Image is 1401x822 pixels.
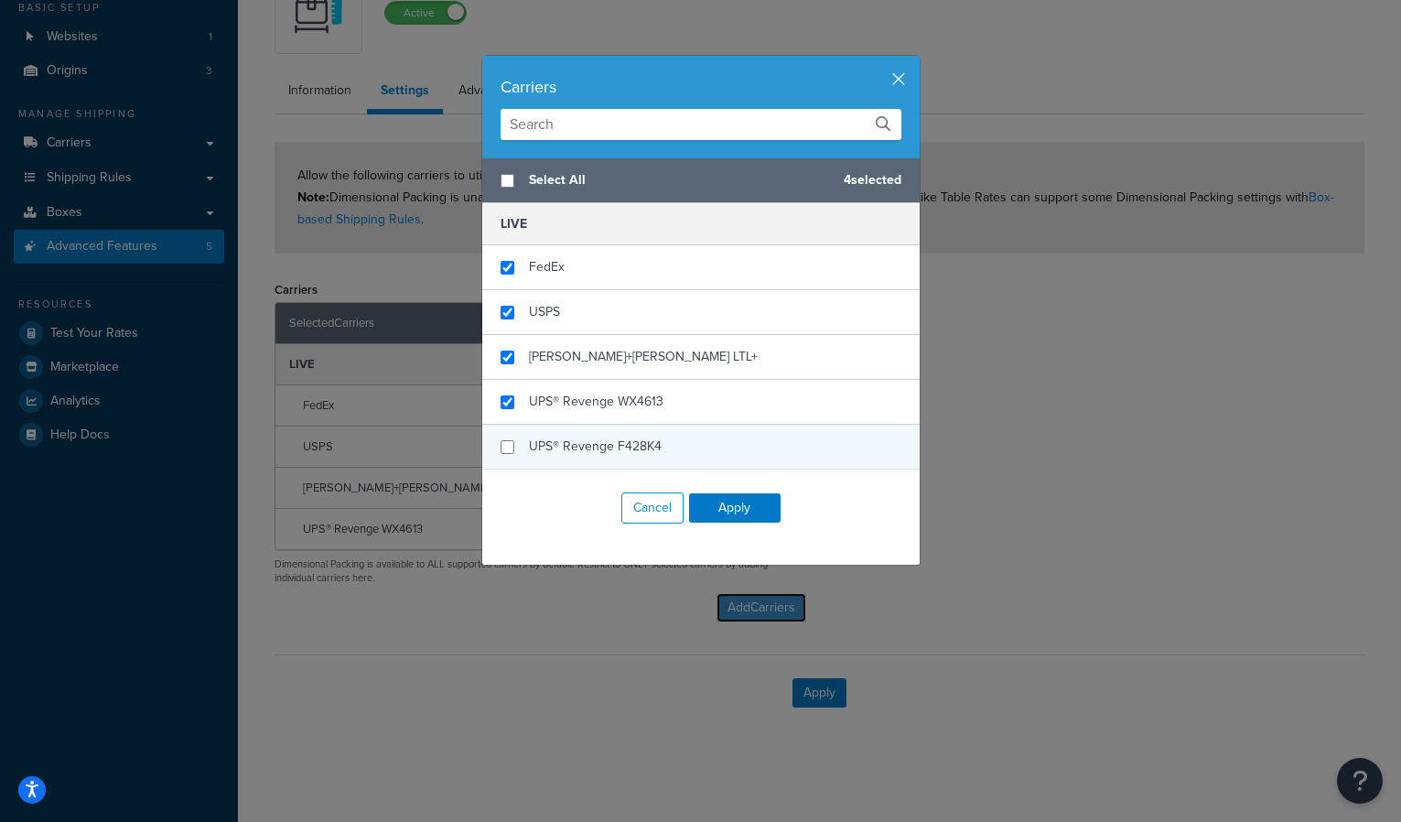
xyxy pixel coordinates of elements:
h5: LIVE [482,203,920,245]
span: FedEx [529,257,565,276]
span: USPS [529,302,560,321]
span: UPS® Revenge F428K4 [529,437,662,456]
button: Apply [689,493,781,523]
span: Select All [529,168,829,193]
span: [PERSON_NAME]+[PERSON_NAME] LTL+ [529,347,758,366]
span: UPS® Revenge WX4613 [529,392,663,411]
div: Carriers [501,74,901,100]
button: Cancel [621,492,684,524]
div: 4 selected [482,158,920,203]
input: Search [501,109,901,140]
